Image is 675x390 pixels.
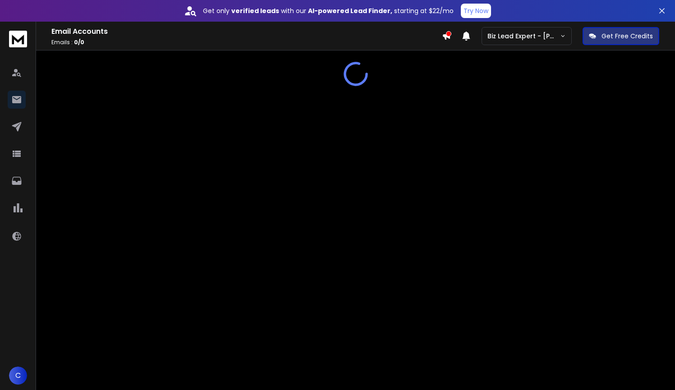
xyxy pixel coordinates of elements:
p: Try Now [464,6,488,15]
strong: AI-powered Lead Finder, [308,6,392,15]
button: Try Now [461,4,491,18]
p: Get only with our starting at $22/mo [203,6,454,15]
span: 0 / 0 [74,38,84,46]
p: Emails : [51,39,442,46]
p: Get Free Credits [602,32,653,41]
button: C [9,367,27,385]
button: Get Free Credits [583,27,659,45]
strong: verified leads [231,6,279,15]
h1: Email Accounts [51,26,442,37]
img: logo [9,31,27,47]
p: Biz Lead Expert - [PERSON_NAME] [487,32,560,41]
